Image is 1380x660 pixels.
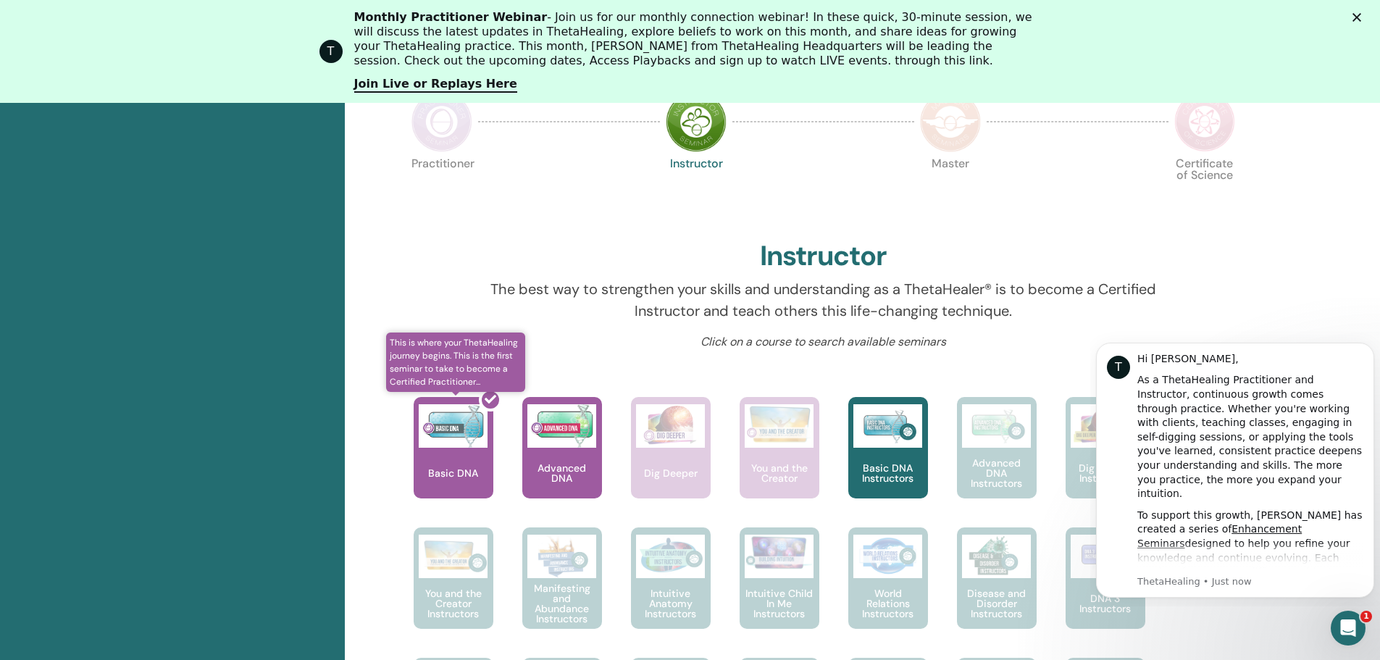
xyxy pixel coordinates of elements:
a: This is where your ThetaHealing journey begins. This is the first seminar to take to become a Cer... [414,397,493,527]
p: Click on a course to search available seminars [477,333,1169,351]
img: Basic DNA [419,404,488,448]
p: Dig Deeper [638,468,703,478]
p: Certificate of Science [1174,158,1235,219]
a: Disease and Disorder Instructors Disease and Disorder Instructors [957,527,1037,658]
p: The best way to strengthen your skills and understanding as a ThetaHealer® is to become a Certifi... [477,278,1169,322]
div: Profile image for ThetaHealing [319,40,343,63]
img: Basic DNA Instructors [853,404,922,448]
p: Manifesting and Abundance Instructors [522,583,602,624]
p: DNA 3 Instructors [1066,593,1145,614]
img: Certificate of Science [1174,91,1235,152]
a: DNA 3 Instructors DNA 3 Instructors [1066,527,1145,658]
p: World Relations Instructors [848,588,928,619]
a: World Relations Instructors World Relations Instructors [848,527,928,658]
p: Practitioner [411,158,472,219]
img: Practitioner [411,91,472,152]
a: Intuitive Child In Me Instructors Intuitive Child In Me Instructors [740,527,819,658]
p: Intuitive Child In Me Instructors [740,588,819,619]
p: You and the Creator [740,463,819,483]
p: Intuitive Anatomy Instructors [631,588,711,619]
a: Dig Deeper Instructors Dig Deeper Instructors [1066,397,1145,527]
img: Dig Deeper Instructors [1071,404,1139,448]
p: Disease and Disorder Instructors [957,588,1037,619]
img: World Relations Instructors [853,535,922,578]
div: - Join us for our monthly connection webinar! In these quick, 30-minute session, we will discuss ... [354,10,1038,68]
iframe: Intercom live chat [1331,611,1366,646]
a: You and the Creator You and the Creator [740,397,819,527]
a: Dig Deeper Dig Deeper [631,397,711,527]
img: Advanced DNA [527,404,596,448]
iframe: Intercom notifications message [1090,330,1380,606]
span: 1 [1360,611,1372,622]
p: Message from ThetaHealing, sent Just now [47,246,273,259]
h2: Instructor [760,240,887,273]
div: Close [1352,13,1367,22]
a: Advanced DNA Instructors Advanced DNA Instructors [957,397,1037,527]
a: Join Live or Replays Here [354,77,517,93]
img: DNA 3 Instructors [1071,535,1139,578]
img: Manifesting and Abundance Instructors [527,535,596,578]
p: Advanced DNA Instructors [957,458,1037,488]
a: Manifesting and Abundance Instructors Manifesting and Abundance Instructors [522,527,602,658]
p: Instructor [666,158,727,219]
span: This is where your ThetaHealing journey begins. This is the first seminar to take to become a Cer... [386,333,526,392]
img: Instructor [666,91,727,152]
img: Intuitive Child In Me Instructors [745,535,814,570]
p: You and the Creator Instructors [414,588,493,619]
img: You and the Creator [745,404,814,444]
a: Intuitive Anatomy Instructors Intuitive Anatomy Instructors [631,527,711,658]
p: Dig Deeper Instructors [1066,463,1145,483]
img: Master [920,91,981,152]
div: To support this growth, [PERSON_NAME] has created a series of designed to help you refine your kn... [47,179,273,321]
p: Advanced DNA [522,463,602,483]
img: Advanced DNA Instructors [962,404,1031,448]
a: Advanced DNA Advanced DNA [522,397,602,527]
img: Intuitive Anatomy Instructors [636,535,705,578]
img: Dig Deeper [636,404,705,448]
a: Basic DNA Instructors Basic DNA Instructors [848,397,928,527]
img: You and the Creator Instructors [419,535,488,578]
p: Master [920,158,981,219]
a: You and the Creator Instructors You and the Creator Instructors [414,527,493,658]
p: Basic DNA Instructors [848,463,928,483]
img: Disease and Disorder Instructors [962,535,1031,578]
b: Monthly Practitioner Webinar [354,10,548,24]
